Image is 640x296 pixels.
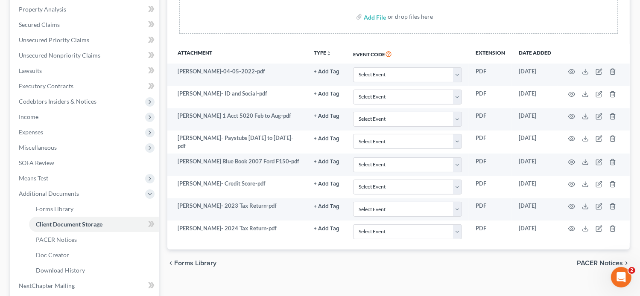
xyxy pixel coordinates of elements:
[469,44,512,64] th: Extension
[12,78,159,94] a: Executory Contracts
[314,91,339,97] button: + Add Tag
[314,157,339,165] a: + Add Tag
[314,136,339,142] button: + Add Tag
[314,204,339,209] button: + Add Tag
[12,155,159,171] a: SOFA Review
[29,217,159,232] a: Client Document Storage
[469,64,512,86] td: PDF
[167,44,307,64] th: Attachment
[167,108,307,131] td: [PERSON_NAME] 1 Acct 5020 Feb to Aug-pdf
[512,176,558,198] td: [DATE]
[469,176,512,198] td: PDF
[29,247,159,263] a: Doc Creator
[19,52,100,59] span: Unsecured Nonpriority Claims
[314,50,331,56] button: TYPEunfold_more
[167,154,307,176] td: [PERSON_NAME] Blue Book 2007 Ford F150-pdf
[36,267,85,274] span: Download History
[167,131,307,154] td: [PERSON_NAME]- Paystubs [DATE] to [DATE]-pdf
[469,108,512,131] td: PDF
[19,113,38,120] span: Income
[611,267,631,287] iframe: Intercom live chat
[314,113,339,119] button: + Add Tag
[19,190,79,197] span: Additional Documents
[623,260,630,267] i: chevron_right
[512,86,558,108] td: [DATE]
[512,131,558,154] td: [DATE]
[167,176,307,198] td: [PERSON_NAME]- Credit Score-pdf
[167,221,307,243] td: [PERSON_NAME]- 2024 Tax Return-pdf
[167,86,307,108] td: [PERSON_NAME]- ID and Social-pdf
[29,263,159,278] a: Download History
[628,267,635,274] span: 2
[314,90,339,98] a: + Add Tag
[469,154,512,176] td: PDF
[36,236,77,243] span: PACER Notices
[12,17,159,32] a: Secured Claims
[19,174,48,182] span: Means Test
[314,112,339,120] a: + Add Tag
[36,251,69,258] span: Doc Creator
[19,6,66,13] span: Property Analysis
[388,12,433,21] div: or drop files here
[512,198,558,221] td: [DATE]
[314,69,339,75] button: + Add Tag
[19,21,60,28] span: Secured Claims
[512,44,558,64] th: Date added
[12,32,159,48] a: Unsecured Priority Claims
[19,82,73,90] span: Executory Contracts
[12,48,159,63] a: Unsecured Nonpriority Claims
[469,221,512,243] td: PDF
[12,63,159,78] a: Lawsuits
[167,198,307,221] td: [PERSON_NAME]- 2023 Tax Return-pdf
[174,260,216,267] span: Forms Library
[512,221,558,243] td: [DATE]
[314,181,339,187] button: + Add Tag
[167,260,174,267] i: chevron_left
[469,86,512,108] td: PDF
[577,260,623,267] span: PACER Notices
[36,221,102,228] span: Client Document Storage
[469,131,512,154] td: PDF
[512,154,558,176] td: [DATE]
[512,64,558,86] td: [DATE]
[314,202,339,210] a: + Add Tag
[346,44,469,64] th: Event Code
[12,278,159,293] a: NextChapter Mailing
[314,67,339,75] a: + Add Tag
[577,260,630,267] button: PACER Notices chevron_right
[19,144,57,151] span: Miscellaneous
[19,282,75,289] span: NextChapter Mailing
[314,224,339,232] a: + Add Tag
[19,128,43,136] span: Expenses
[314,159,339,165] button: + Add Tag
[29,201,159,217] a: Forms Library
[314,226,339,232] button: + Add Tag
[167,64,307,86] td: [PERSON_NAME]-04-05-2022-pdf
[326,51,331,56] i: unfold_more
[12,2,159,17] a: Property Analysis
[19,36,89,44] span: Unsecured Priority Claims
[469,198,512,221] td: PDF
[314,134,339,142] a: + Add Tag
[19,98,96,105] span: Codebtors Insiders & Notices
[19,159,54,166] span: SOFA Review
[19,67,42,74] span: Lawsuits
[512,108,558,131] td: [DATE]
[29,232,159,247] a: PACER Notices
[167,260,216,267] button: chevron_left Forms Library
[36,205,73,212] span: Forms Library
[314,180,339,188] a: + Add Tag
